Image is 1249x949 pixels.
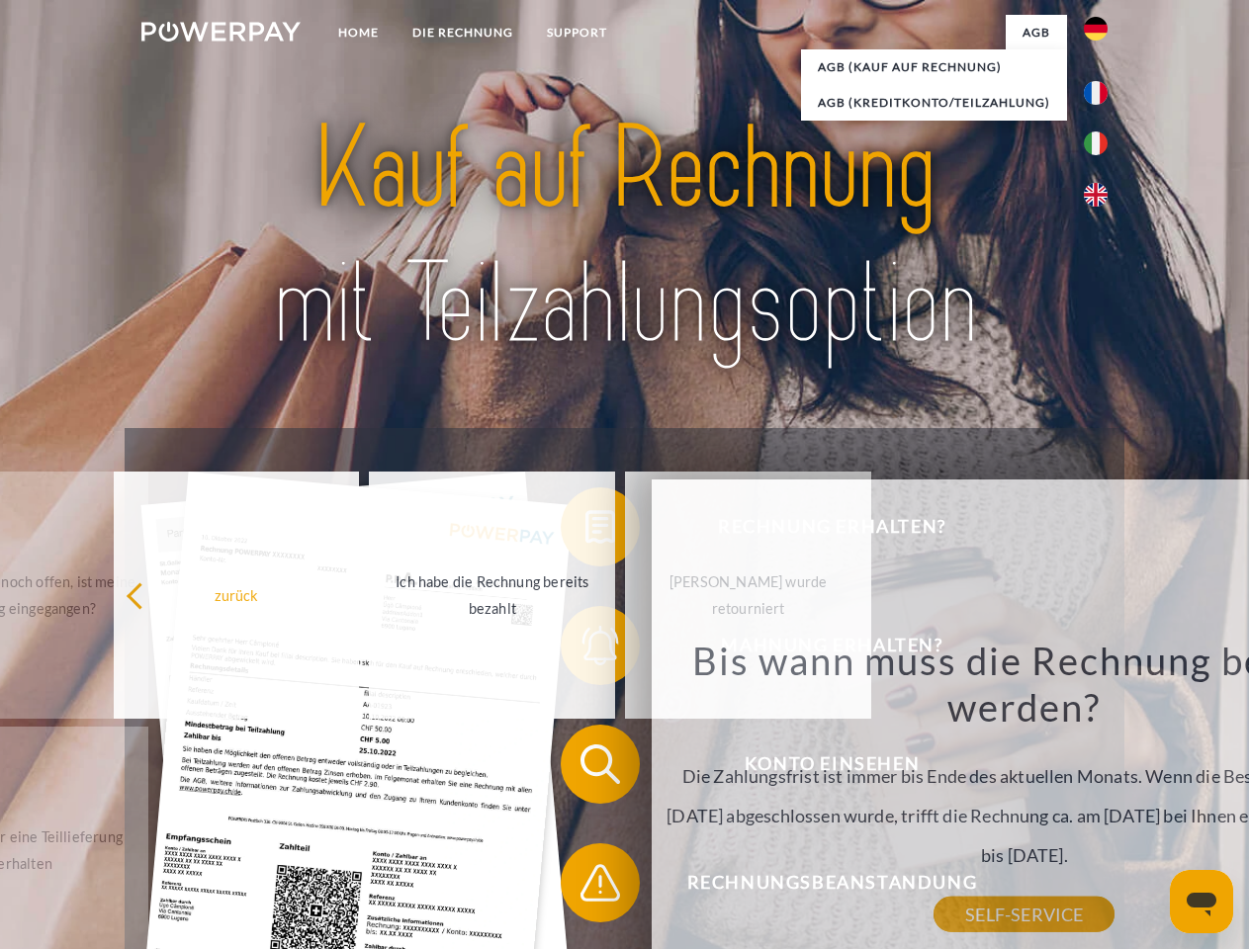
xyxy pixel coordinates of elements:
a: DIE RECHNUNG [396,15,530,50]
button: Rechnungsbeanstandung [561,843,1075,922]
a: AGB (Kauf auf Rechnung) [801,49,1067,85]
img: qb_search.svg [576,739,625,789]
a: SELF-SERVICE [934,897,1115,932]
img: it [1084,131,1108,155]
img: logo-powerpay-white.svg [141,22,301,42]
div: Ich habe die Rechnung bereits bezahlt [381,568,603,622]
button: Konto einsehen [561,725,1075,804]
img: title-powerpay_de.svg [189,95,1060,379]
iframe: Schaltfläche zum Öffnen des Messaging-Fensters [1170,870,1233,933]
a: agb [1006,15,1067,50]
img: en [1084,183,1108,207]
a: AGB (Kreditkonto/Teilzahlung) [801,85,1067,121]
a: SUPPORT [530,15,624,50]
img: fr [1084,81,1108,105]
img: qb_warning.svg [576,858,625,907]
a: Home [321,15,396,50]
div: zurück [126,581,348,608]
img: de [1084,17,1108,41]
